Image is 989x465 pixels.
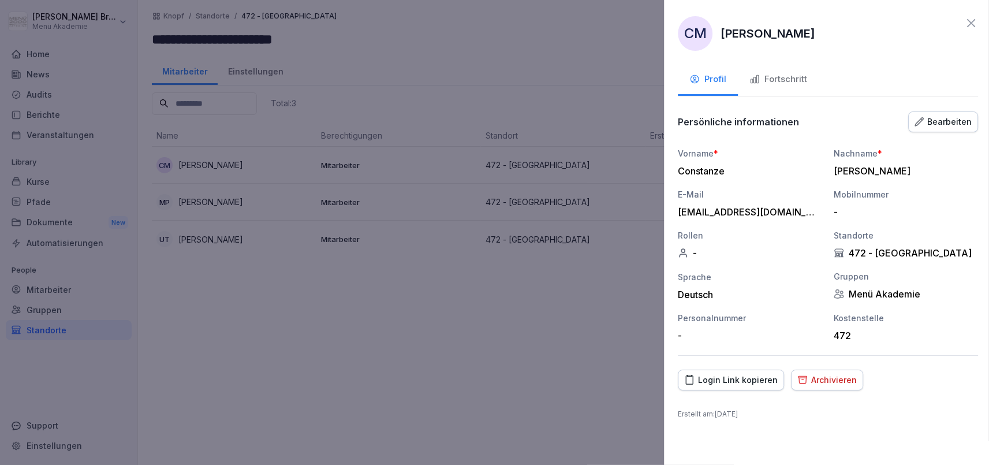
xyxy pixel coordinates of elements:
button: Archivieren [791,370,863,390]
div: - [834,206,972,218]
button: Profil [678,65,738,96]
p: Persönliche informationen [678,116,799,128]
div: Mobilnummer [834,188,978,200]
div: Rollen [678,229,822,241]
button: Fortschritt [738,65,819,96]
button: Bearbeiten [908,111,978,132]
p: [PERSON_NAME] [721,25,815,42]
div: Sprache [678,271,822,283]
div: Login Link kopieren [684,374,778,386]
p: Erstellt am : [DATE] [678,409,978,419]
div: Gruppen [834,270,978,282]
div: [EMAIL_ADDRESS][DOMAIN_NAME] [678,206,816,218]
div: - [678,330,816,341]
div: 472 - [GEOGRAPHIC_DATA] [834,247,978,259]
div: Deutsch [678,289,822,300]
div: Profil [689,73,726,86]
div: Menü Akademie [834,288,978,300]
div: Bearbeiten [915,116,972,128]
div: Nachname [834,147,978,159]
div: Fortschritt [749,73,807,86]
div: - [678,247,822,259]
div: 472 [834,330,972,341]
div: Constanze [678,165,816,177]
div: Personalnummer [678,312,822,324]
div: [PERSON_NAME] [834,165,972,177]
div: Standorte [834,229,978,241]
div: CM [678,16,712,51]
div: Vorname [678,147,822,159]
button: Login Link kopieren [678,370,784,390]
div: Kostenstelle [834,312,978,324]
div: Archivieren [797,374,857,386]
div: E-Mail [678,188,822,200]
